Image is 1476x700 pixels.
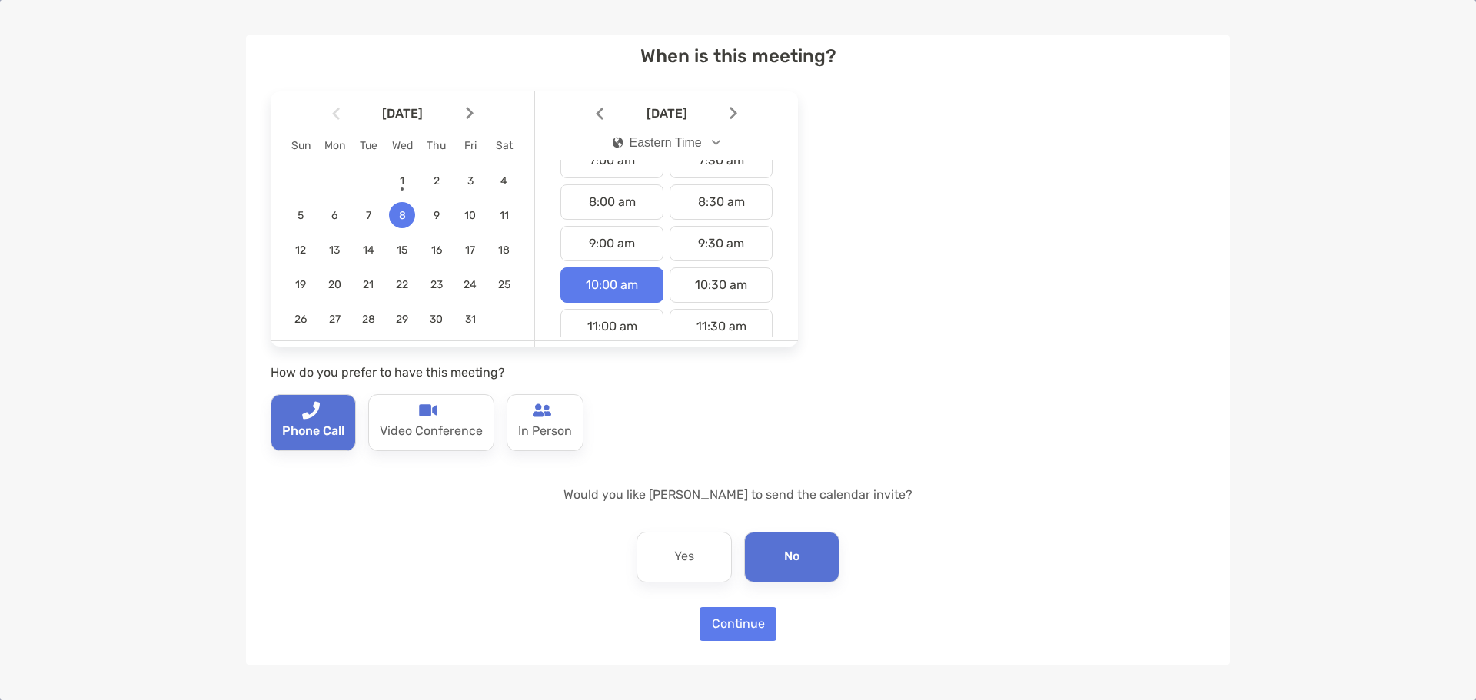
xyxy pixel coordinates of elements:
span: 13 [321,244,347,257]
img: type-call [533,401,551,420]
span: 23 [424,278,450,291]
span: 11 [491,209,517,222]
span: 5 [288,209,314,222]
img: Arrow icon [332,107,340,120]
div: 8:30 am [670,184,773,220]
div: 11:00 am [560,309,663,344]
p: Yes [674,545,694,569]
div: 8:00 am [560,184,663,220]
span: 21 [355,278,381,291]
span: 7 [355,209,381,222]
span: [DATE] [607,106,726,121]
div: 10:00 am [560,267,663,303]
span: 25 [491,278,517,291]
span: 9 [424,209,450,222]
img: icon [613,137,623,148]
p: Phone Call [282,420,344,444]
span: 29 [389,313,415,326]
div: 7:00 am [560,143,663,178]
img: Arrow icon [466,107,474,120]
span: 18 [491,244,517,257]
img: Arrow icon [730,107,737,120]
div: Tue [351,139,385,152]
img: Arrow icon [596,107,603,120]
div: 11:30 am [670,309,773,344]
img: Open dropdown arrow [712,140,721,145]
img: type-call [301,401,320,420]
h4: When is this meeting? [271,45,1205,67]
span: 6 [321,209,347,222]
div: 9:00 am [560,226,663,261]
p: Video Conference [380,420,483,444]
span: 27 [321,313,347,326]
span: 16 [424,244,450,257]
span: 14 [355,244,381,257]
button: Continue [700,607,776,641]
span: 3 [457,174,484,187]
div: Wed [385,139,419,152]
div: Sun [284,139,317,152]
button: iconEastern Time [600,125,734,161]
p: How do you prefer to have this meeting? [271,363,798,382]
span: 28 [355,313,381,326]
span: 2 [424,174,450,187]
span: 8 [389,209,415,222]
div: Eastern Time [613,136,702,150]
p: No [784,545,799,569]
span: 4 [491,174,517,187]
span: 17 [457,244,484,257]
img: type-call [419,401,437,420]
span: 12 [288,244,314,257]
div: 9:30 am [670,226,773,261]
span: 26 [288,313,314,326]
span: 1 [389,174,415,187]
div: Sat [487,139,521,152]
p: In Person [518,420,572,444]
div: Fri [454,139,487,152]
span: 22 [389,278,415,291]
span: 15 [389,244,415,257]
span: 31 [457,313,484,326]
div: Mon [317,139,351,152]
span: 10 [457,209,484,222]
p: Would you like [PERSON_NAME] to send the calendar invite? [271,485,1205,504]
span: 30 [424,313,450,326]
div: 10:30 am [670,267,773,303]
span: 24 [457,278,484,291]
span: 20 [321,278,347,291]
div: Thu [420,139,454,152]
span: [DATE] [343,106,463,121]
span: 19 [288,278,314,291]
